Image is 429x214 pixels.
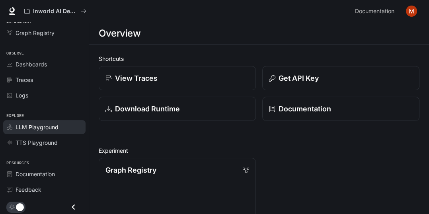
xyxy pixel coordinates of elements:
button: All workspaces [21,3,90,19]
p: Graph Registry [105,165,156,175]
a: LLM Playground [3,120,86,134]
span: TTS Playground [16,138,58,147]
a: Graph Registry [3,26,86,40]
img: User avatar [406,6,417,17]
button: Get API Key [262,66,419,90]
span: Dashboards [16,60,47,68]
a: Logs [3,88,86,102]
span: Feedback [16,185,41,194]
h2: Shortcuts [99,54,419,63]
span: Traces [16,76,33,84]
p: Documentation [279,103,331,114]
h2: Experiment [99,146,419,155]
p: Inworld AI Demos [33,8,78,15]
a: Traces [3,73,86,87]
span: LLM Playground [16,123,58,131]
a: Documentation [352,3,400,19]
p: Get API Key [279,73,319,84]
a: Feedback [3,183,86,196]
p: Download Runtime [115,103,180,114]
span: Dark mode toggle [16,202,24,211]
span: Graph Registry [16,29,55,37]
span: Documentation [16,170,55,178]
button: User avatar [404,3,419,19]
a: View Traces [99,66,256,90]
a: TTS Playground [3,136,86,150]
span: Logs [16,91,28,99]
span: Documentation [355,6,394,16]
a: Documentation [3,167,86,181]
p: View Traces [115,73,158,84]
a: Documentation [262,97,419,121]
a: Dashboards [3,57,86,71]
h1: Overview [99,25,140,41]
a: Download Runtime [99,97,256,121]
